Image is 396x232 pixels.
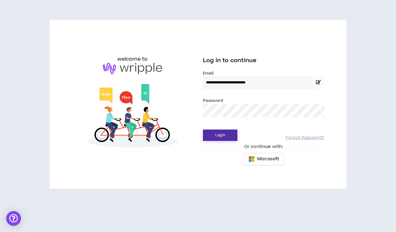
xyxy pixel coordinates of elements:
[240,143,287,150] span: Or continue with:
[103,63,162,74] img: logo-brand.png
[117,55,148,63] h6: welcome to
[243,153,284,165] button: Microsoft
[203,57,257,64] span: Log in to continue
[72,80,193,153] img: Welcome to Wripple
[257,156,279,162] span: Microsoft
[203,98,223,103] label: Password
[286,135,324,141] a: Forgot Password?
[203,70,324,76] label: Email
[6,211,21,226] div: Open Intercom Messenger
[203,130,237,141] button: Login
